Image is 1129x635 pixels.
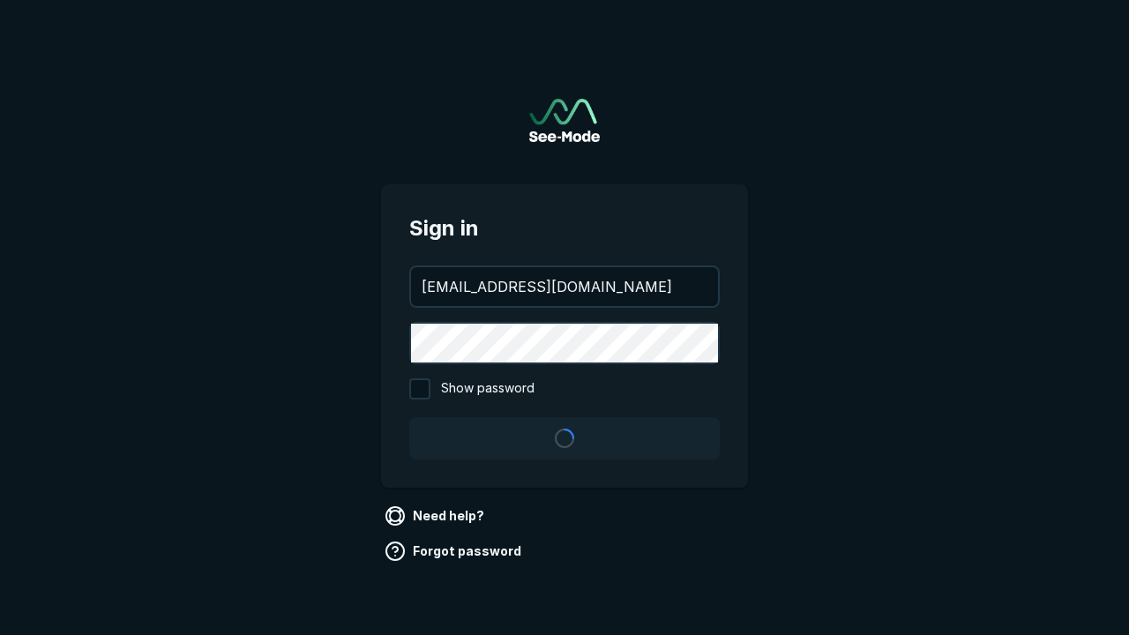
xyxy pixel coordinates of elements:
a: Go to sign in [529,99,600,142]
span: Show password [441,378,535,400]
span: Sign in [409,213,720,244]
img: See-Mode Logo [529,99,600,142]
a: Need help? [381,502,491,530]
a: Forgot password [381,537,528,565]
input: your@email.com [411,267,718,306]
